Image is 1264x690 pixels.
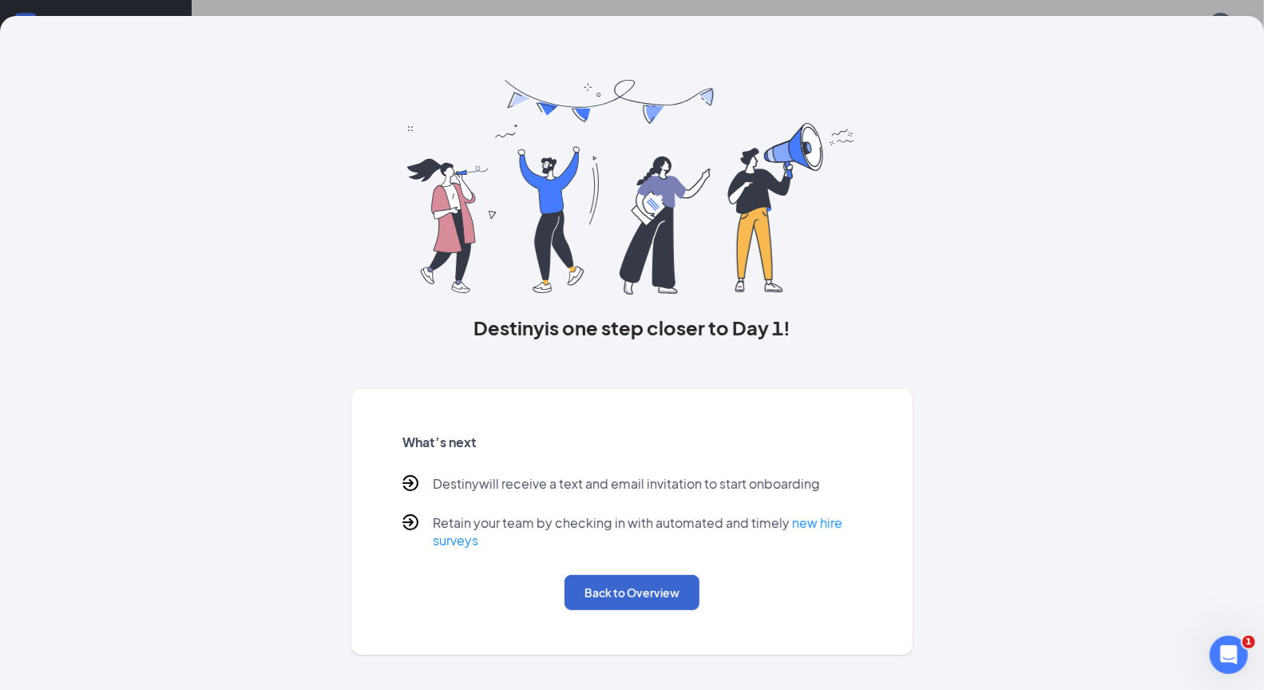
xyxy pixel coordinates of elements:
[1210,636,1248,674] iframe: Intercom live chat
[433,514,842,549] a: new hire surveys
[433,475,820,495] p: Destiny will receive a text and email invitation to start onboarding
[1242,636,1255,648] span: 1
[407,80,857,295] img: you are all set
[351,314,913,341] h3: Destiny is one step closer to Day 1!
[565,575,699,610] button: Back to Overview
[402,434,862,451] h5: What’s next
[433,514,862,549] p: Retain your team by checking in with automated and timely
